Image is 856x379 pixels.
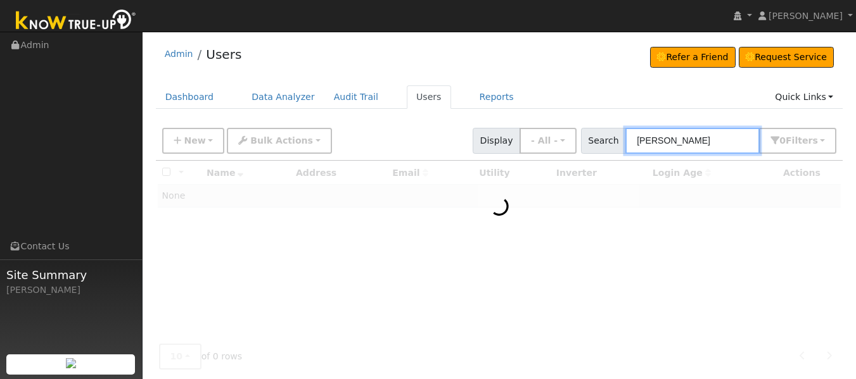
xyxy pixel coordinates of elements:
[162,128,225,154] button: New
[520,128,577,154] button: - All -
[650,47,736,68] a: Refer a Friend
[227,128,331,154] button: Bulk Actions
[812,135,817,146] span: s
[6,266,136,283] span: Site Summary
[184,135,205,146] span: New
[6,283,136,297] div: [PERSON_NAME]
[242,85,324,109] a: Data Analyzer
[786,135,818,146] span: Filter
[473,128,520,154] span: Display
[769,11,843,21] span: [PERSON_NAME]
[156,85,224,109] a: Dashboard
[470,85,523,109] a: Reports
[407,85,451,109] a: Users
[581,128,626,154] span: Search
[250,135,313,146] span: Bulk Actions
[66,358,76,368] img: retrieve
[206,47,241,62] a: Users
[765,85,843,109] a: Quick Links
[324,85,388,109] a: Audit Trail
[165,49,193,59] a: Admin
[759,128,836,154] button: 0Filters
[625,128,760,154] input: Search
[10,7,143,35] img: Know True-Up
[739,47,834,68] a: Request Service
